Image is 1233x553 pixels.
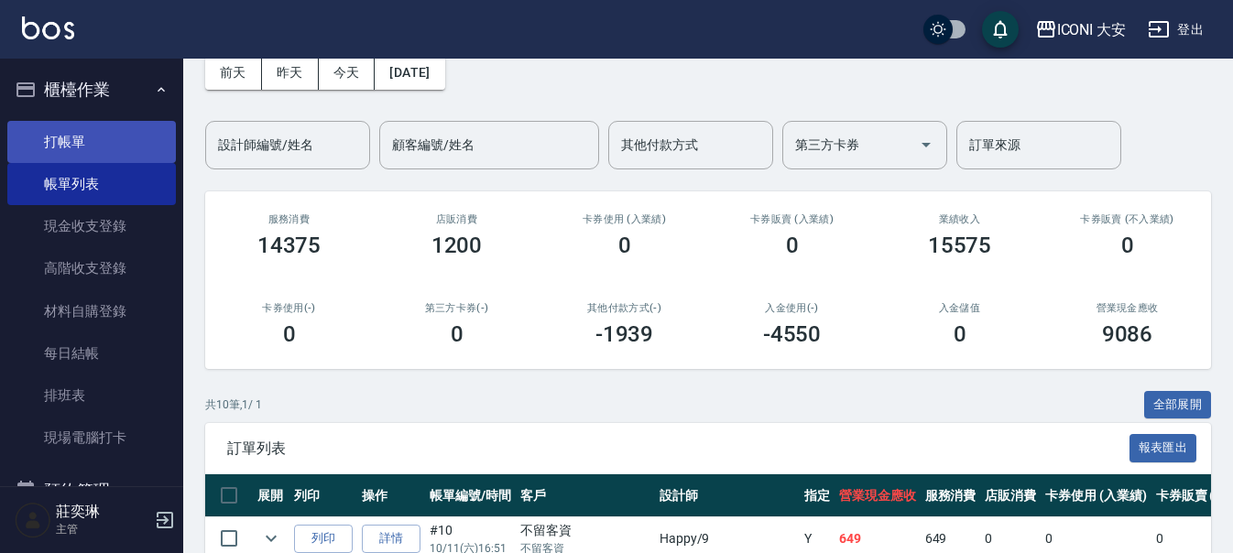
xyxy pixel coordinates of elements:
span: 訂單列表 [227,439,1129,458]
h2: 卡券販賣 (不入業績) [1065,213,1189,225]
h2: 營業現金應收 [1065,302,1189,314]
th: 店販消費 [980,474,1041,517]
th: 操作 [357,474,425,517]
img: Person [15,502,51,538]
th: 帳單編號/時間 [425,474,516,517]
h3: 0 [451,321,464,347]
th: 展開 [253,474,289,517]
h3: 服務消費 [227,213,351,225]
a: 高階收支登錄 [7,247,176,289]
th: 列印 [289,474,357,517]
a: 現場電腦打卡 [7,417,176,459]
h5: 莊奕琳 [56,503,149,521]
button: 報表匯出 [1129,434,1197,462]
h2: 其他付款方式(-) [562,302,686,314]
h3: 14375 [257,233,322,258]
th: 營業現金應收 [835,474,921,517]
button: 登出 [1140,13,1211,47]
button: 預約管理 [7,467,176,515]
h3: 0 [618,233,631,258]
a: 打帳單 [7,121,176,163]
button: 列印 [294,525,353,553]
a: 每日結帳 [7,332,176,374]
button: 今天 [319,56,376,90]
h2: 店販消費 [395,213,518,225]
button: 櫃檯作業 [7,66,176,114]
p: 主管 [56,521,149,537]
img: Logo [22,16,74,39]
h2: 業績收入 [898,213,1021,225]
h3: 0 [786,233,799,258]
h2: 卡券販賣 (入業績) [730,213,854,225]
th: 客戶 [516,474,655,517]
button: Open [911,130,941,159]
a: 詳情 [362,525,420,553]
a: 材料自購登錄 [7,290,176,332]
h3: 15575 [928,233,992,258]
h2: 卡券使用 (入業績) [562,213,686,225]
h2: 入金儲值 [898,302,1021,314]
h3: 0 [283,321,296,347]
th: 卡券使用 (入業績) [1041,474,1151,517]
button: save [982,11,1019,48]
h3: 0 [1121,233,1134,258]
h2: 卡券使用(-) [227,302,351,314]
a: 現金收支登錄 [7,205,176,247]
div: ICONI 大安 [1057,18,1127,41]
h3: 9086 [1102,321,1153,347]
button: 全部展開 [1144,391,1212,419]
th: 服務消費 [921,474,981,517]
a: 排班表 [7,374,176,417]
h3: 1200 [431,233,483,258]
h3: 0 [954,321,966,347]
button: 前天 [205,56,262,90]
button: expand row [257,525,285,552]
button: ICONI 大安 [1028,11,1134,49]
h3: -1939 [595,321,654,347]
th: 指定 [800,474,835,517]
div: 不留客資 [520,521,650,540]
a: 報表匯出 [1129,439,1197,456]
button: 昨天 [262,56,319,90]
h3: -4550 [763,321,822,347]
a: 帳單列表 [7,163,176,205]
p: 共 10 筆, 1 / 1 [205,396,262,413]
button: [DATE] [375,56,444,90]
h2: 第三方卡券(-) [395,302,518,314]
th: 設計師 [655,474,800,517]
h2: 入金使用(-) [730,302,854,314]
